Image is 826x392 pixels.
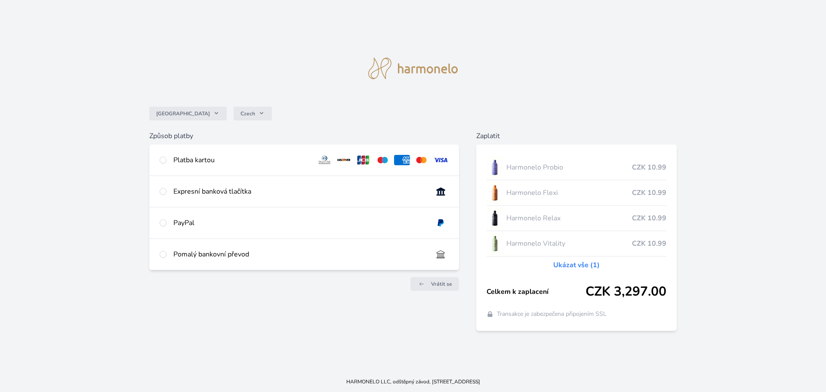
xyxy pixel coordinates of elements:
[433,249,449,259] img: bankTransfer_IBAN.svg
[431,281,452,287] span: Vrátit se
[586,284,666,299] span: CZK 3,297.00
[317,155,333,165] img: diners.svg
[173,186,426,197] div: Expresní banková tlačítka
[487,233,503,254] img: CLEAN_VITALITY_se_stinem_x-lo.jpg
[240,110,255,117] span: Czech
[173,155,310,165] div: Platba kartou
[394,155,410,165] img: amex.svg
[632,162,666,173] span: CZK 10.99
[413,155,429,165] img: mc.svg
[173,249,426,259] div: Pomalý bankovní převod
[173,218,426,228] div: PayPal
[632,188,666,198] span: CZK 10.99
[234,107,272,120] button: Czech
[487,287,586,297] span: Celkem k zaplacení
[433,218,449,228] img: paypal.svg
[506,238,632,249] span: Harmonelo Vitality
[553,260,600,270] a: Ukázat vše (1)
[355,155,371,165] img: jcb.svg
[632,213,666,223] span: CZK 10.99
[433,155,449,165] img: visa.svg
[506,213,632,223] span: Harmonelo Relax
[476,131,677,141] h6: Zaplatit
[156,110,210,117] span: [GEOGRAPHIC_DATA]
[506,162,632,173] span: Harmonelo Probio
[487,207,503,229] img: CLEAN_RELAX_se_stinem_x-lo.jpg
[487,182,503,204] img: CLEAN_FLEXI_se_stinem_x-hi_(1)-lo.jpg
[487,157,503,178] img: CLEAN_PROBIO_se_stinem_x-lo.jpg
[506,188,632,198] span: Harmonelo Flexi
[375,155,391,165] img: maestro.svg
[336,155,352,165] img: discover.svg
[433,186,449,197] img: onlineBanking_CZ.svg
[632,238,666,249] span: CZK 10.99
[149,131,459,141] h6: Způsob platby
[149,107,227,120] button: [GEOGRAPHIC_DATA]
[368,58,458,79] img: logo.svg
[497,310,607,318] span: Transakce je zabezpečena připojením SSL
[410,277,459,291] a: Vrátit se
